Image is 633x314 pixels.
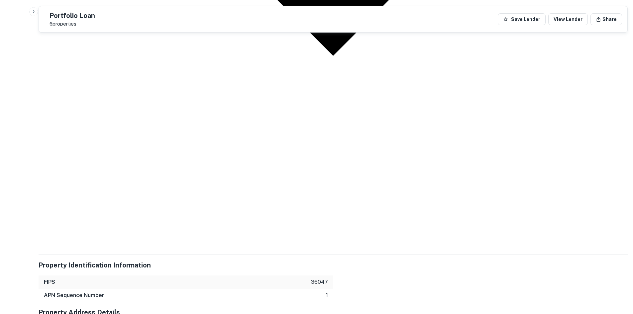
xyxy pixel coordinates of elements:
[44,278,55,286] h6: FIPS
[44,291,104,299] h6: APN Sequence Number
[590,13,622,25] button: Share
[50,21,95,27] p: 6 properties
[498,13,546,25] button: Save Lender
[600,261,633,293] iframe: Chat Widget
[50,12,95,19] h5: Portfolio Loan
[326,291,328,299] p: 1
[311,278,328,286] p: 36047
[548,13,588,25] a: View Lender
[39,260,333,270] h5: Property Identification Information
